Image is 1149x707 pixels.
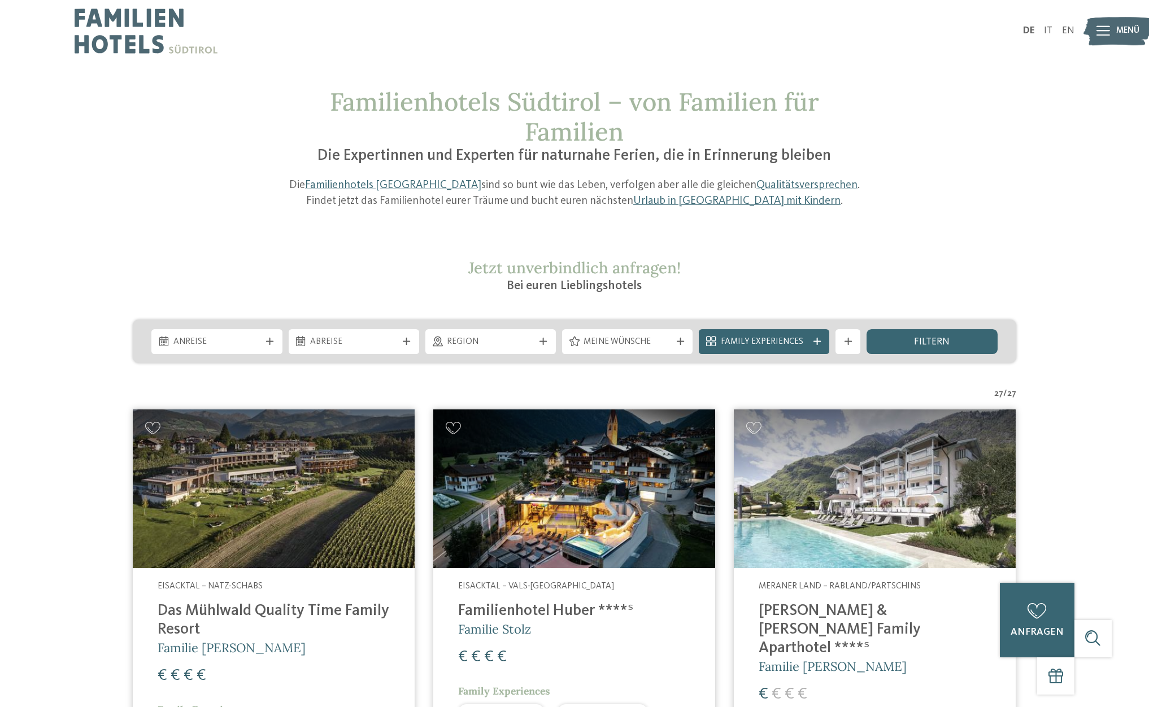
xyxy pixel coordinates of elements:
span: Anreise [173,336,260,348]
span: Familie Stolz [458,621,531,637]
span: € [785,686,794,702]
h4: [PERSON_NAME] & [PERSON_NAME] Family Aparthotel ****ˢ [759,602,991,658]
img: Familienhotels gesucht? Hier findet ihr die besten! [433,409,715,568]
span: € [798,686,807,702]
span: € [171,667,180,684]
span: Eisacktal – Natz-Schabs [158,582,263,591]
h4: Das Mühlwald Quality Time Family Resort [158,602,390,639]
span: Abreise [310,336,397,348]
span: € [471,649,481,665]
span: € [759,686,768,702]
a: EN [1062,26,1074,36]
a: anfragen [1000,583,1074,657]
span: Family Experiences [458,684,550,697]
span: 27 [1007,388,1016,400]
span: anfragen [1011,627,1064,637]
span: Jetzt unverbindlich anfragen! [468,258,681,278]
span: € [184,667,193,684]
p: Die sind so bunt wie das Leben, verfolgen aber alle die gleichen . Findet jetzt das Familienhotel... [279,178,870,209]
span: Menü [1116,25,1139,37]
h4: Familienhotel Huber ****ˢ [458,602,690,621]
span: / [1003,388,1007,400]
span: € [772,686,781,702]
img: Familienhotels gesucht? Hier findet ihr die besten! [734,409,1016,568]
span: filtern [914,337,950,347]
span: Family Experiences [721,336,808,348]
span: € [197,667,206,684]
a: Qualitätsversprechen [756,180,858,191]
span: Familie [PERSON_NAME] [158,640,306,656]
span: Region [447,336,534,348]
a: IT [1044,26,1052,36]
a: Familienhotels [GEOGRAPHIC_DATA] [305,180,481,191]
span: € [458,649,468,665]
span: Familie [PERSON_NAME] [759,658,907,674]
a: DE [1023,26,1035,36]
span: Familienhotels Südtirol – von Familien für Familien [330,86,819,147]
img: Familienhotels gesucht? Hier findet ihr die besten! [133,409,415,568]
a: Urlaub in [GEOGRAPHIC_DATA] mit Kindern [633,195,841,207]
span: Bei euren Lieblingshotels [507,280,642,292]
span: € [484,649,494,665]
span: Meine Wünsche [584,336,671,348]
span: € [497,649,507,665]
span: Meraner Land – Rabland/Partschins [759,582,921,591]
span: 27 [994,388,1003,400]
span: Die Expertinnen und Experten für naturnahe Ferien, die in Erinnerung bleiben [317,148,831,164]
span: Eisacktal – Vals-[GEOGRAPHIC_DATA] [458,582,614,591]
span: € [158,667,167,684]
